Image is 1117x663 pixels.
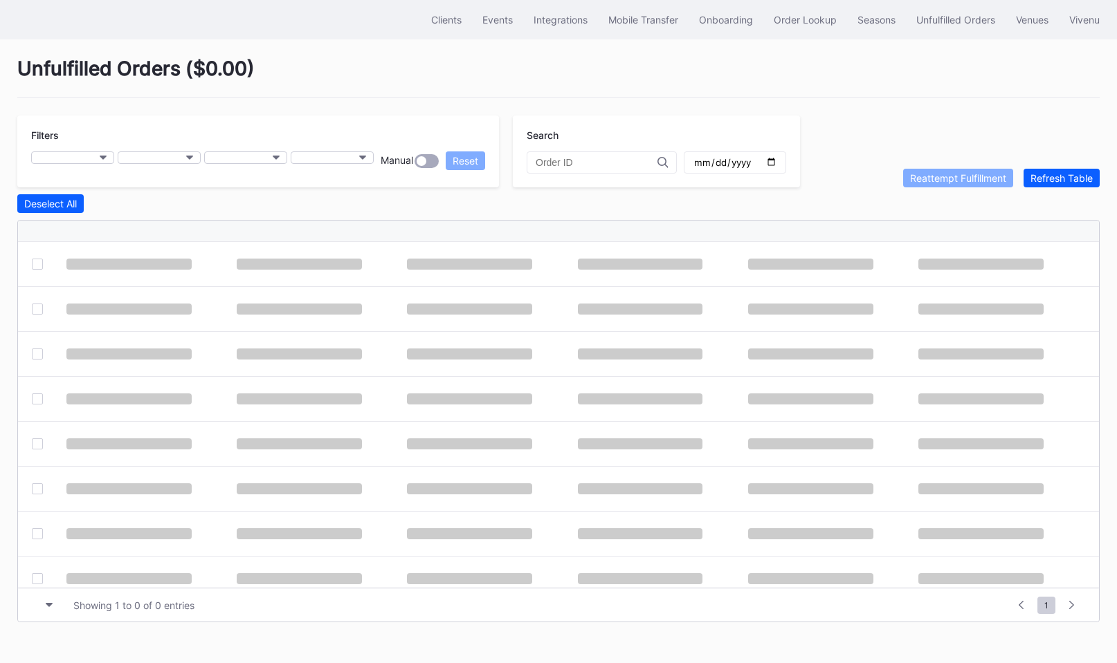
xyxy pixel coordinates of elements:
[24,198,77,209] div: Deselect All
[1016,14,1048,26] div: Venues
[1037,597,1055,614] span: 1
[906,7,1006,32] button: Unfulfilled Orders
[17,194,84,213] button: Deselect All
[31,129,485,141] div: Filters
[453,155,478,167] div: Reset
[763,7,847,32] button: Order Lookup
[910,172,1006,184] div: Reattempt Fulfillment
[381,154,413,168] div: Manual
[1024,169,1100,187] button: Refresh Table
[482,14,513,26] div: Events
[523,7,598,32] button: Integrations
[17,57,1100,98] div: Unfulfilled Orders ( $0.00 )
[536,157,657,168] input: Order ID
[699,14,753,26] div: Onboarding
[431,14,462,26] div: Clients
[472,7,523,32] button: Events
[598,7,689,32] button: Mobile Transfer
[774,14,837,26] div: Order Lookup
[1030,172,1093,184] div: Refresh Table
[1069,14,1100,26] div: Vivenu
[1006,7,1059,32] button: Venues
[608,14,678,26] div: Mobile Transfer
[689,7,763,32] button: Onboarding
[857,14,896,26] div: Seasons
[421,7,472,32] button: Clients
[534,14,588,26] div: Integrations
[446,151,485,170] button: Reset
[916,14,995,26] div: Unfulfilled Orders
[1059,7,1110,32] button: Vivenu
[527,129,786,141] div: Search
[73,599,194,611] div: Showing 1 to 0 of 0 entries
[903,169,1013,187] button: Reattempt Fulfillment
[847,7,906,32] button: Seasons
